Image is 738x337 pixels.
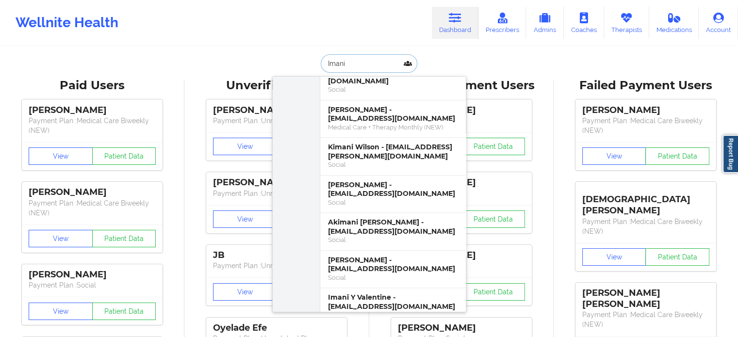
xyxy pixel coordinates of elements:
[645,147,709,165] button: Patient Data
[7,78,178,93] div: Paid Users
[328,143,458,160] div: Kimani Wilson - [EMAIL_ADDRESS][PERSON_NAME][DOMAIN_NAME]
[478,7,526,39] a: Prescribers
[564,7,604,39] a: Coaches
[582,288,709,310] div: [PERSON_NAME] [PERSON_NAME]
[699,7,738,39] a: Account
[328,160,458,169] div: Social
[582,217,709,236] p: Payment Plan : Medical Care Biweekly (NEW)
[92,303,156,320] button: Patient Data
[560,78,731,93] div: Failed Payment Users
[461,138,525,155] button: Patient Data
[645,248,709,266] button: Patient Data
[213,250,340,261] div: JB
[29,230,93,247] button: View
[328,311,458,319] div: Medical Care Monthly
[92,147,156,165] button: Patient Data
[582,310,709,329] p: Payment Plan : Medical Care Biweekly (NEW)
[582,147,646,165] button: View
[328,105,458,123] div: [PERSON_NAME] - [EMAIL_ADDRESS][DOMAIN_NAME]
[582,116,709,135] p: Payment Plan : Medical Care Biweekly (NEW)
[29,269,156,280] div: [PERSON_NAME]
[29,198,156,218] p: Payment Plan : Medical Care Biweekly (NEW)
[328,293,458,311] div: Imani Y Valentine - [EMAIL_ADDRESS][DOMAIN_NAME]
[432,7,478,39] a: Dashboard
[213,177,340,188] div: [PERSON_NAME]
[29,187,156,198] div: [PERSON_NAME]
[328,218,458,236] div: Akimani [PERSON_NAME] - [EMAIL_ADDRESS][DOMAIN_NAME]
[191,78,362,93] div: Unverified Users
[328,123,458,131] div: Medical Care + Therapy Monthly (NEW)
[213,105,340,116] div: [PERSON_NAME]
[213,210,277,228] button: View
[582,187,709,216] div: [DEMOGRAPHIC_DATA][PERSON_NAME]
[213,116,340,126] p: Payment Plan : Unmatched Plan
[461,283,525,301] button: Patient Data
[29,147,93,165] button: View
[213,189,340,198] p: Payment Plan : Unmatched Plan
[29,105,156,116] div: [PERSON_NAME]
[649,7,699,39] a: Medications
[213,261,340,271] p: Payment Plan : Unmatched Plan
[461,210,525,228] button: Patient Data
[526,7,564,39] a: Admins
[582,248,646,266] button: View
[29,116,156,135] p: Payment Plan : Medical Care Biweekly (NEW)
[213,283,277,301] button: View
[722,135,738,173] a: Report Bug
[213,138,277,155] button: View
[328,256,458,273] div: [PERSON_NAME] - [EMAIL_ADDRESS][DOMAIN_NAME]
[29,280,156,290] p: Payment Plan : Social
[328,180,458,198] div: [PERSON_NAME] - [EMAIL_ADDRESS][DOMAIN_NAME]
[328,236,458,244] div: Social
[604,7,649,39] a: Therapists
[328,273,458,282] div: Social
[213,322,340,334] div: Oyelade Efe
[328,85,458,94] div: Social
[328,198,458,207] div: Social
[92,230,156,247] button: Patient Data
[29,303,93,320] button: View
[582,105,709,116] div: [PERSON_NAME]
[398,322,525,334] div: [PERSON_NAME]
